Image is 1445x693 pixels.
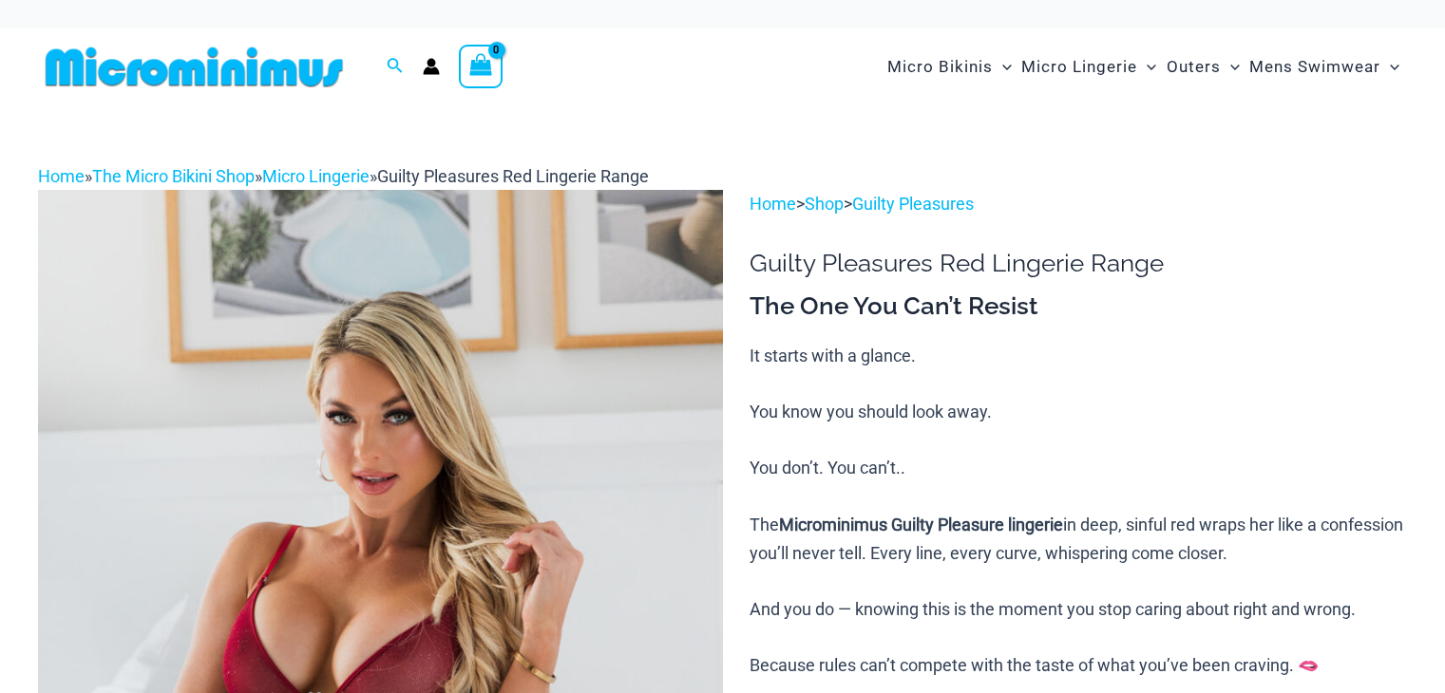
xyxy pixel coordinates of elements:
a: Home [750,194,796,214]
p: > > [750,190,1407,218]
a: Mens SwimwearMenu ToggleMenu Toggle [1245,38,1404,96]
a: Guilty Pleasures [852,194,974,214]
span: Menu Toggle [993,43,1012,91]
a: View Shopping Cart, empty [459,45,503,88]
a: OutersMenu ToggleMenu Toggle [1162,38,1245,96]
a: The Micro Bikini Shop [92,166,255,186]
span: Micro Lingerie [1021,43,1137,91]
h3: The One You Can’t Resist [750,290,1407,323]
b: Microminimus Guilty Pleasure lingerie [779,515,1063,534]
span: Menu Toggle [1137,43,1156,91]
a: Account icon link [423,58,440,75]
span: » » » [38,166,649,186]
a: Micro Lingerie [262,166,370,186]
p: It starts with a glance. You know you should look away. You don’t. You can’t.. The in deep, sinfu... [750,342,1407,680]
span: Micro Bikinis [887,43,993,91]
img: MM SHOP LOGO FLAT [38,46,351,88]
a: Search icon link [387,55,404,79]
span: Outers [1167,43,1221,91]
a: Micro BikinisMenu ToggleMenu Toggle [883,38,1017,96]
a: Shop [805,194,844,214]
span: Guilty Pleasures Red Lingerie Range [377,166,649,186]
span: Menu Toggle [1380,43,1399,91]
a: Home [38,166,85,186]
span: Menu Toggle [1221,43,1240,91]
span: Mens Swimwear [1249,43,1380,91]
nav: Site Navigation [880,35,1407,99]
h1: Guilty Pleasures Red Lingerie Range [750,249,1407,278]
a: Micro LingerieMenu ToggleMenu Toggle [1017,38,1161,96]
